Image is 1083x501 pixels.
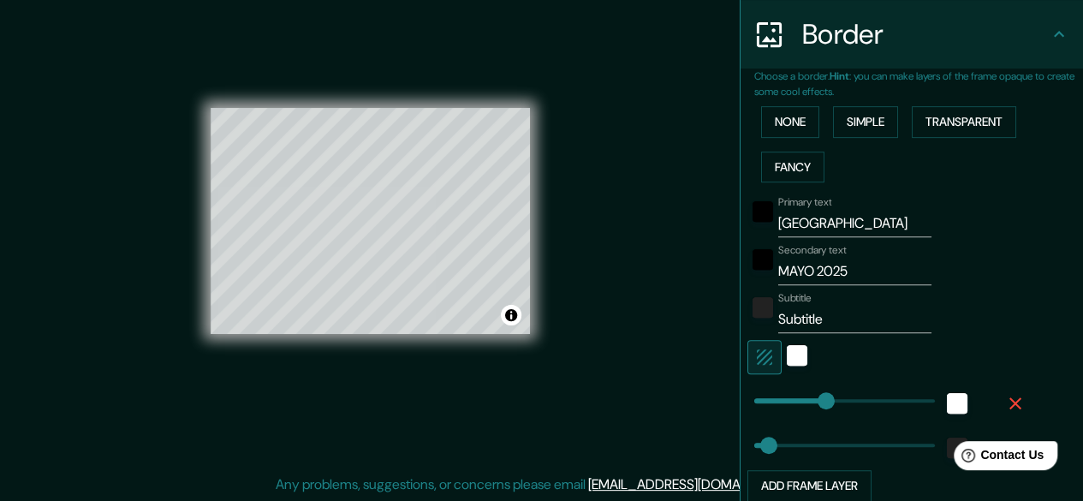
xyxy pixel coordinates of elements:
[501,305,521,325] button: Toggle attribution
[588,475,800,493] a: [EMAIL_ADDRESS][DOMAIN_NAME]
[778,243,847,258] label: Secondary text
[753,297,773,318] button: color-222222
[912,106,1016,138] button: Transparent
[802,17,1049,51] h4: Border
[761,106,819,138] button: None
[753,249,773,270] button: black
[778,291,812,306] label: Subtitle
[830,69,849,83] b: Hint
[276,474,802,495] p: Any problems, suggestions, or concerns please email .
[787,345,807,366] button: white
[754,69,1083,99] p: Choose a border. : you can make layers of the frame opaque to create some cool effects.
[753,201,773,222] button: black
[778,195,831,210] label: Primary text
[761,152,824,183] button: Fancy
[931,434,1064,482] iframe: Help widget launcher
[833,106,898,138] button: Simple
[947,393,967,414] button: white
